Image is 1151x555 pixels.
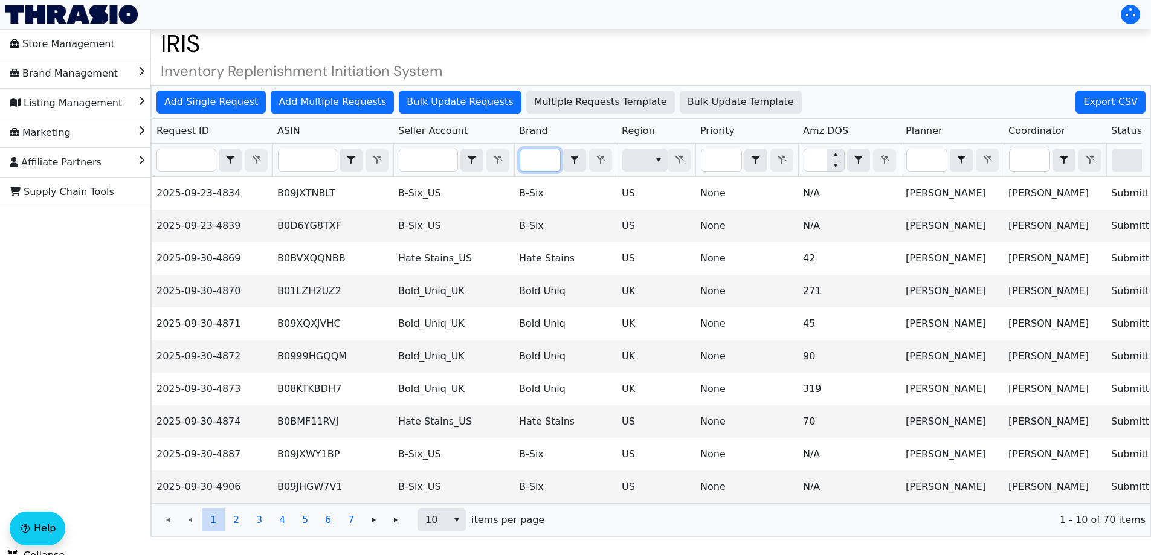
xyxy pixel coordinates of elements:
button: Page 5 [294,508,317,531]
td: Bold Uniq [514,307,617,340]
td: Hate Stains_US [393,242,514,275]
td: UK [617,373,695,405]
span: Bulk Update Requests [407,95,513,109]
button: Help floatingactionbutton [10,512,65,545]
span: 5 [302,513,308,527]
span: Choose Operator [744,149,767,172]
span: Amz DOS [803,124,848,138]
td: B09JXTNBLT [272,177,393,210]
span: Region [622,124,655,138]
td: US [617,438,695,470]
span: Add Single Request [164,95,258,109]
button: Multiple Requests Template [526,91,675,114]
td: Bold_Uniq_UK [393,275,514,307]
h4: Inventory Replenishment Initiation System [151,63,1151,80]
td: None [695,470,798,503]
td: Bold_Uniq_UK [393,307,514,340]
span: Choose Operator [950,149,973,172]
button: Page 4 [271,508,294,531]
td: 42 [798,242,901,275]
button: Page 6 [317,508,340,531]
span: Brand [519,124,548,138]
button: select [340,149,362,171]
td: [PERSON_NAME] [901,405,1004,438]
td: US [617,177,695,210]
td: [PERSON_NAME] [901,307,1004,340]
button: select [745,149,767,171]
td: B01LZH2UZ2 [272,275,393,307]
th: Filter [514,144,617,177]
span: Export CSV [1083,95,1138,109]
td: B-Six_US [393,438,514,470]
button: select [448,509,465,531]
td: 271 [798,275,901,307]
div: Page 1 of 7 [152,503,1150,536]
span: Supply Chain Tools [10,182,114,202]
button: select [848,149,869,171]
td: B-Six_US [393,210,514,242]
td: 45 [798,307,901,340]
span: 6 [325,513,331,527]
input: Filter [907,149,947,171]
td: B-Six [514,210,617,242]
td: N/A [798,210,901,242]
button: select [219,149,241,171]
td: [PERSON_NAME] [901,210,1004,242]
span: Brand Management [10,64,118,83]
td: Hate Stains_US [393,405,514,438]
td: [PERSON_NAME] [1004,373,1106,405]
td: [PERSON_NAME] [1004,275,1106,307]
td: B0D6YG8TXF [272,210,393,242]
td: [PERSON_NAME] [1004,438,1106,470]
span: Help [34,521,56,536]
input: Filter [1010,149,1049,171]
span: Add Multiple Requests [279,95,386,109]
td: B-Six_US [393,470,514,503]
img: Thrasio Logo [5,5,138,24]
button: Bulk Update Template [680,91,802,114]
td: None [695,242,798,275]
td: 2025-09-30-4869 [152,242,272,275]
td: B08KTKBDH7 [272,373,393,405]
td: [PERSON_NAME] [901,275,1004,307]
td: Bold Uniq [514,340,617,373]
span: Seller Account [398,124,468,138]
td: None [695,307,798,340]
span: 1 [210,513,216,527]
td: [PERSON_NAME] [1004,177,1106,210]
span: Listing Management [10,94,122,113]
td: B-Six [514,177,617,210]
td: [PERSON_NAME] [901,177,1004,210]
input: Filter [520,149,560,171]
span: Choose Operator [340,149,363,172]
span: 7 [348,513,354,527]
td: None [695,210,798,242]
button: Go to the last page [385,508,408,531]
td: 2025-09-30-4870 [152,275,272,307]
span: Marketing [10,123,71,143]
th: Filter [695,144,798,177]
span: Choose Operator [1053,149,1075,172]
span: Multiple Requests Template [534,95,667,109]
td: Bold_Uniq_UK [393,373,514,405]
span: Coordinator [1008,124,1065,138]
td: UK [617,275,695,307]
td: [PERSON_NAME] [1004,307,1106,340]
span: 4 [279,513,285,527]
td: [PERSON_NAME] [1004,340,1106,373]
button: Increase value [827,149,844,160]
span: items per page [471,513,544,527]
input: Filter [279,149,337,171]
td: None [695,373,798,405]
span: Filter [622,149,668,172]
td: 2025-09-23-4834 [152,177,272,210]
span: Choose Operator [219,149,242,172]
div: Export CSV [1075,91,1146,114]
td: B-Six_US [393,177,514,210]
button: Decrease value [827,160,844,171]
td: Bold_Uniq_UK [393,340,514,373]
td: N/A [798,470,901,503]
td: B09XQXJVHC [272,307,393,340]
th: Filter [901,144,1004,177]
